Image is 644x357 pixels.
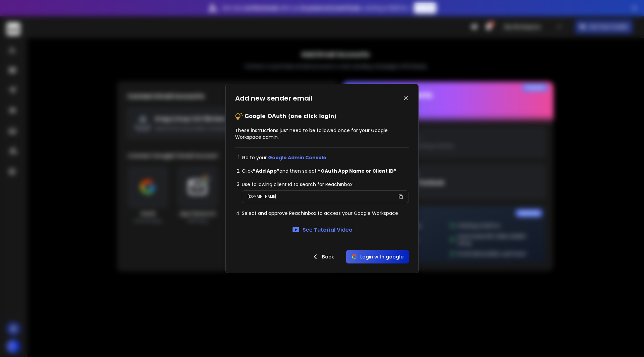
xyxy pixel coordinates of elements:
li: Use following client Id to search for ReachInbox: [242,181,409,188]
a: Google Admin Console [268,154,326,161]
button: Back [306,250,339,263]
p: These instructions just need to be followed once for your Google Workspace admin. [235,127,409,140]
strong: “OAuth App Name or Client ID” [318,168,396,174]
h1: Add new sender email [235,94,312,103]
a: See Tutorial Video [292,226,353,234]
li: Click and then select [242,168,409,174]
li: Go to your [242,154,409,161]
button: Login with google [346,250,409,263]
li: Select and approve ReachInbox to access your Google Workspace [242,210,409,217]
p: Google OAuth (one click login) [245,112,336,120]
p: [DOMAIN_NAME] [248,193,276,200]
img: tips [235,112,243,120]
strong: ”Add App” [253,168,279,174]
